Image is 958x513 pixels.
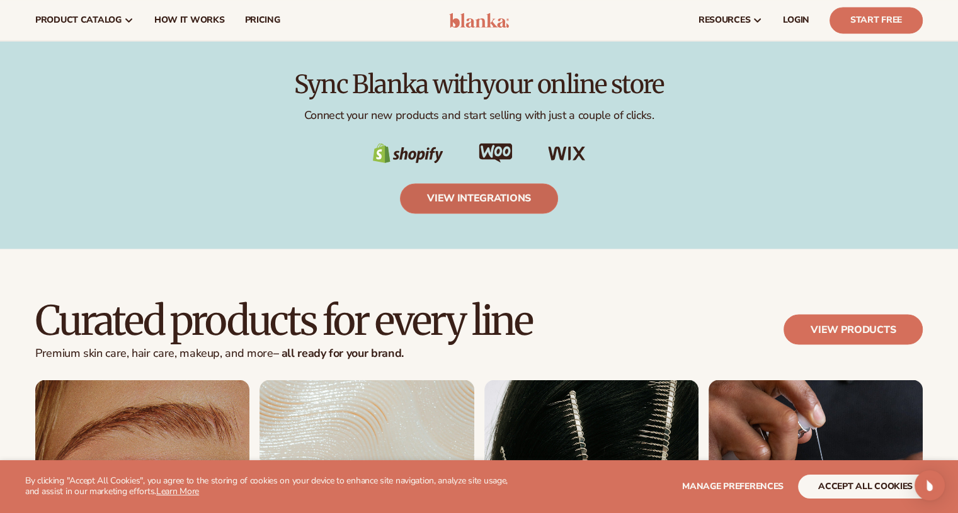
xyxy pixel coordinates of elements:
img: Shopify Image 21 [479,143,513,162]
button: Manage preferences [682,475,784,499]
span: pricing [244,15,280,25]
span: How It Works [154,15,225,25]
a: Start Free [830,7,923,33]
h2: Curated products for every line [35,299,532,341]
img: Shopify Image 20 [372,143,443,163]
a: Learn More [156,485,199,497]
a: View products [784,314,923,344]
span: LOGIN [783,15,809,25]
img: logo [449,13,509,28]
p: Premium skin care, hair care, makeup, and more [35,346,532,360]
div: Open Intercom Messenger [915,470,945,500]
span: resources [699,15,750,25]
img: Shopify Image 22 [548,146,586,161]
span: Manage preferences [682,480,784,492]
p: By clicking "Accept All Cookies", you agree to the storing of cookies on your device to enhance s... [25,476,522,497]
h2: Sync Blanka with your online store [35,70,923,98]
p: Connect your new products and start selling with just a couple of clicks. [35,108,923,123]
span: product catalog [35,15,122,25]
strong: – all ready for your brand. [273,345,403,360]
a: view integrations [400,183,558,213]
button: accept all cookies [798,475,933,499]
